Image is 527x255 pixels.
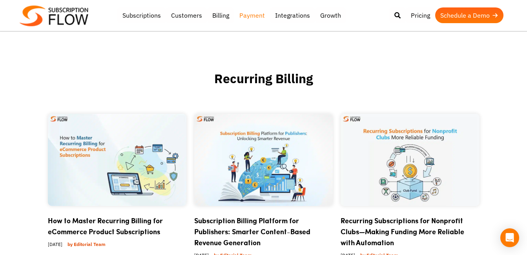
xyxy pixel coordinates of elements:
[194,114,333,206] img: Subscription Billing Platform for Publishers: Unlocking Smarter Revenue
[341,114,479,206] img: Recurring Subscriptions for Nonprofit Clubs
[28,71,499,106] h1: Recurring Billing
[48,215,163,237] a: How to Master Recurring Billing for eCommerce Product Subscriptions
[406,7,435,23] a: Pricing
[194,215,310,248] a: Subscription Billing Platform for Publishers: Smarter Content-Based Revenue Generation
[48,237,186,254] div: [DATE]
[117,7,166,23] a: Subscriptions
[315,7,346,23] a: Growth
[270,7,315,23] a: Integrations
[166,7,207,23] a: Customers
[234,7,270,23] a: Payment
[435,7,503,23] a: Schedule a Demo
[500,228,519,247] div: Open Intercom Messenger
[64,239,109,249] a: by Editorial Team
[207,7,234,23] a: Billing
[341,215,464,248] a: Recurring Subscriptions for Nonprofit Clubs—Making Funding More Reliable with Automation
[20,5,88,26] img: Subscriptionflow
